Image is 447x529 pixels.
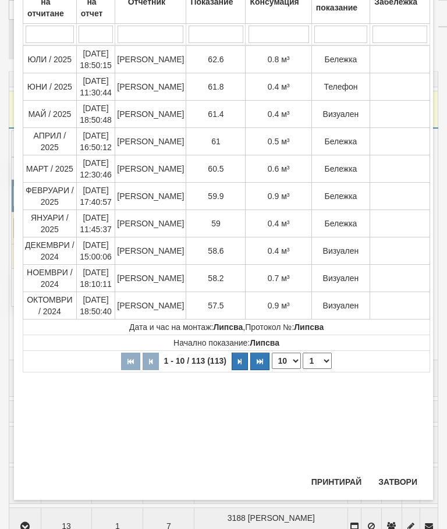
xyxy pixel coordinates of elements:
span: 61.4 [208,109,223,119]
td: [PERSON_NAME] [115,265,186,292]
button: Първа страница [121,353,140,370]
td: [DATE] 11:45:37 [76,210,115,237]
td: Бележка [311,183,370,210]
strong: Липсва [294,322,324,332]
td: [DATE] 16:50:12 [76,128,115,155]
td: [PERSON_NAME] [115,128,186,155]
button: Следваща страница [232,353,248,370]
td: Визуален [311,101,370,128]
span: 0.6 м³ [268,164,290,173]
td: ОКТОМВРИ / 2024 [23,292,77,319]
button: Принтирай [304,473,368,491]
td: Визуален [311,292,370,319]
select: Страница номер [303,353,332,369]
td: ДЕКЕМВРИ / 2024 [23,237,77,265]
td: Бележка [311,210,370,237]
td: Бележка [311,155,370,183]
td: НОЕМВРИ / 2024 [23,265,77,292]
td: МАЙ / 2025 [23,101,77,128]
td: Телефон [311,73,370,101]
td: [DATE] 17:40:57 [76,183,115,210]
span: Дата и час на монтаж: [129,322,243,332]
td: Бележка [311,128,370,155]
span: 0.5 м³ [268,137,290,146]
button: Затвори [371,473,424,491]
td: , [23,319,430,335]
td: [PERSON_NAME] [115,45,186,73]
td: [DATE] 18:50:15 [76,45,115,73]
td: ЮЛИ / 2025 [23,45,77,73]
span: Начално показание: [173,338,279,347]
span: 1 - 10 / 113 (113) [161,356,229,365]
span: 57.5 [208,301,223,310]
td: Визуален [311,237,370,265]
span: 0.4 м³ [268,246,290,255]
span: 0.9 м³ [268,191,290,201]
button: Последна страница [250,353,269,370]
td: Бележка [311,45,370,73]
td: [PERSON_NAME] [115,292,186,319]
span: 0.9 м³ [268,301,290,310]
td: [DATE] 12:30:46 [76,155,115,183]
td: [PERSON_NAME] [115,237,186,265]
span: 0.4 м³ [268,82,290,91]
td: [DATE] 15:00:06 [76,237,115,265]
td: [PERSON_NAME] [115,73,186,101]
td: ФЕВРУАРИ / 2025 [23,183,77,210]
select: Брой редове на страница [272,353,301,369]
span: 0.7 м³ [268,274,290,283]
td: [PERSON_NAME] [115,101,186,128]
span: 62.6 [208,55,223,64]
td: [DATE] 18:50:40 [76,292,115,319]
span: 61.8 [208,82,223,91]
td: [DATE] 18:50:48 [76,101,115,128]
td: [PERSON_NAME] [115,210,186,237]
button: Предишна страница [143,353,159,370]
span: 58.2 [208,274,223,283]
td: Визуален [311,265,370,292]
span: 59.9 [208,191,223,201]
span: 59 [211,219,221,228]
td: [PERSON_NAME] [115,183,186,210]
span: 60.5 [208,164,223,173]
span: 61 [211,137,221,146]
td: ЯНУАРИ / 2025 [23,210,77,237]
td: [DATE] 18:10:11 [76,265,115,292]
td: МАРТ / 2025 [23,155,77,183]
td: АПРИЛ / 2025 [23,128,77,155]
strong: Липсва [250,338,279,347]
span: 58.6 [208,246,223,255]
td: [DATE] 11:30:44 [76,73,115,101]
td: ЮНИ / 2025 [23,73,77,101]
strong: Липсва [213,322,243,332]
td: [PERSON_NAME] [115,155,186,183]
span: 0.4 м³ [268,219,290,228]
span: Протокол №: [245,322,324,332]
span: 0.8 м³ [268,55,290,64]
span: 0.4 м³ [268,109,290,119]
